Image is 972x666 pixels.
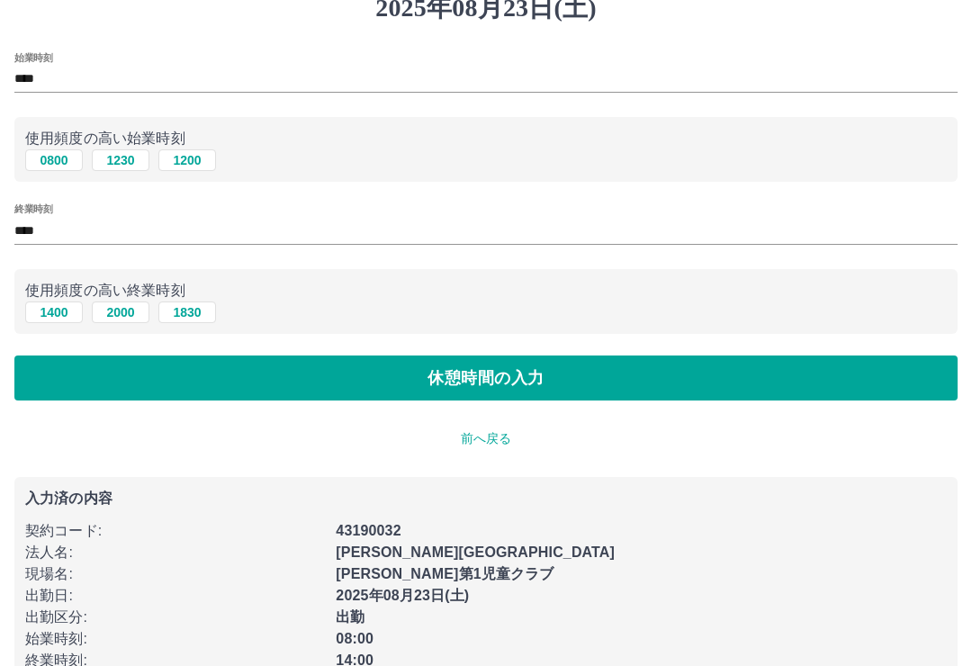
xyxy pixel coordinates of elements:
[92,301,149,323] button: 2000
[25,301,83,323] button: 1400
[25,585,325,607] p: 出勤日 :
[25,491,947,506] p: 入力済の内容
[336,631,373,646] b: 08:00
[158,149,216,171] button: 1200
[14,429,958,448] p: 前へ戻る
[336,566,553,581] b: [PERSON_NAME]第1児童クラブ
[336,523,400,538] b: 43190032
[14,355,958,400] button: 休憩時間の入力
[336,588,469,603] b: 2025年08月23日(土)
[25,628,325,650] p: 始業時刻 :
[25,149,83,171] button: 0800
[25,128,947,149] p: 使用頻度の高い始業時刻
[25,542,325,563] p: 法人名 :
[25,280,947,301] p: 使用頻度の高い終業時刻
[14,50,52,64] label: 始業時刻
[25,563,325,585] p: 現場名 :
[92,149,149,171] button: 1230
[158,301,216,323] button: 1830
[25,607,325,628] p: 出勤区分 :
[336,544,615,560] b: [PERSON_NAME][GEOGRAPHIC_DATA]
[14,202,52,216] label: 終業時刻
[25,520,325,542] p: 契約コード :
[336,609,364,625] b: 出勤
